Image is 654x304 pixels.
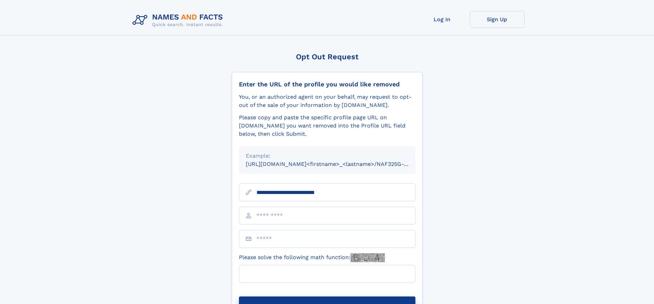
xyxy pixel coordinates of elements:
div: You, or an authorized agent on your behalf, may request to opt-out of the sale of your informatio... [239,93,415,109]
img: Logo Names and Facts [130,11,229,29]
div: Enter the URL of the profile you would like removed [239,81,415,88]
a: Sign Up [470,11,525,28]
a: Log In [415,11,470,28]
label: Please solve the following math function: [239,253,385,262]
div: Please copy and paste the specific profile page URL on [DOMAIN_NAME] you want removed into the Pr... [239,113,415,138]
div: Opt Out Request [232,52,423,61]
div: Example: [246,152,409,160]
small: [URL][DOMAIN_NAME]<firstname>_<lastname>/NAF325G-xxxxxxxx [246,161,428,167]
